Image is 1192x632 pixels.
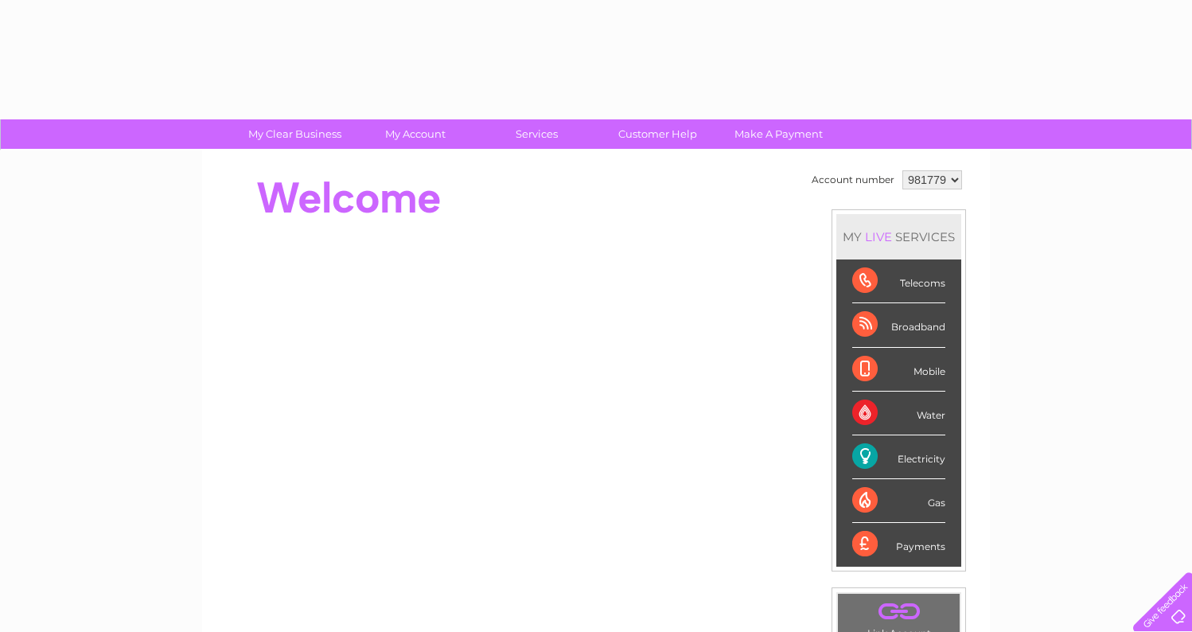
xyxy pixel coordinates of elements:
[842,598,956,626] a: .
[471,119,602,149] a: Services
[229,119,360,149] a: My Clear Business
[852,523,945,566] div: Payments
[836,214,961,259] div: MY SERVICES
[713,119,844,149] a: Make A Payment
[592,119,723,149] a: Customer Help
[862,229,895,244] div: LIVE
[852,392,945,435] div: Water
[852,479,945,523] div: Gas
[852,259,945,303] div: Telecoms
[852,303,945,347] div: Broadband
[852,435,945,479] div: Electricity
[808,166,898,193] td: Account number
[350,119,481,149] a: My Account
[852,348,945,392] div: Mobile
